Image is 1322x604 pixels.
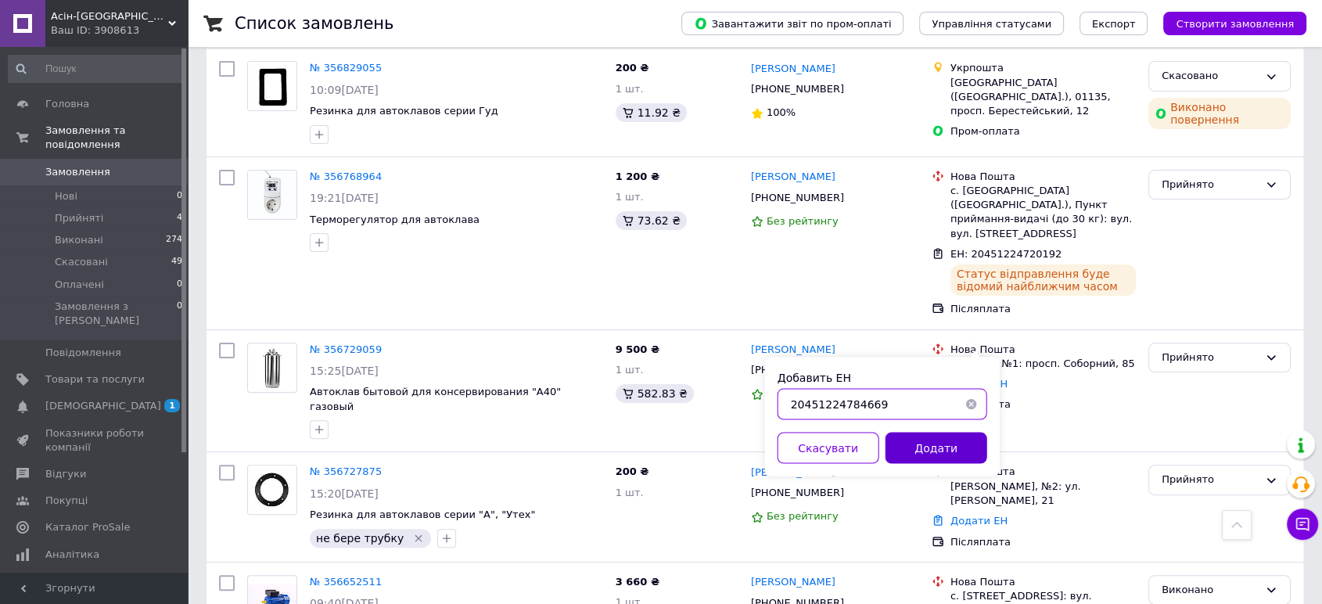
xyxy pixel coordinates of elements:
[751,170,835,185] a: [PERSON_NAME]
[950,515,1008,527] a: Додати ЕН
[1163,12,1306,35] button: Створити замовлення
[55,278,104,292] span: Оплачені
[1162,472,1259,488] div: Прийнято
[45,426,145,455] span: Показники роботи компанії
[51,23,188,38] div: Ваш ID: 3908613
[919,12,1064,35] button: Управління статусами
[748,188,847,208] div: [PHONE_NUMBER]
[694,16,891,31] span: Завантажити звіт по пром-оплаті
[751,62,835,77] a: [PERSON_NAME]
[1162,582,1259,599] div: Виконано
[45,165,110,179] span: Замовлення
[950,480,1136,508] div: [PERSON_NAME], №2: ул. [PERSON_NAME], 21
[616,191,644,203] span: 1 шт.
[166,233,182,247] span: 274
[950,170,1136,184] div: Нова Пошта
[932,18,1051,30] span: Управління статусами
[45,372,145,386] span: Товари та послуги
[616,171,659,182] span: 1 200 ₴
[310,509,535,520] a: Резинка для автоклавов серии "А", "Утех"
[177,278,182,292] span: 0
[681,12,903,35] button: Завантажити звіт по пром-оплаті
[751,466,835,480] a: [PERSON_NAME]
[616,466,649,477] span: 200 ₴
[310,105,498,117] a: Резинка для автоклавов серии Гуд
[51,9,168,23] span: Асін-Україна
[45,548,99,562] span: Аналітика
[778,432,879,463] button: Скасувати
[8,55,184,83] input: Пошук
[248,171,296,219] img: Фото товару
[248,466,296,514] img: Фото товару
[950,184,1136,241] div: с. [GEOGRAPHIC_DATA] ([GEOGRAPHIC_DATA].), Пункт приймання-видачі (до 30 кг): вул. вул. [STREET_A...
[950,248,1062,260] span: ЕН: 20451224720192
[748,79,847,99] div: [PHONE_NUMBER]
[1287,509,1318,540] button: Чат з покупцем
[310,192,379,204] span: 19:21[DATE]
[45,467,86,481] span: Відгуки
[950,357,1136,371] div: Болград, №1: просп. Соборний, 85
[55,233,103,247] span: Виконані
[950,465,1136,479] div: Нова Пошта
[616,487,644,498] span: 1 шт.
[45,97,89,111] span: Головна
[1148,98,1291,129] div: Виконано повернення
[177,189,182,203] span: 0
[247,170,297,220] a: Фото товару
[310,386,561,412] a: Автоклав бытовой для консервирования "А40" газовый
[950,575,1136,589] div: Нова Пошта
[45,346,121,360] span: Повідомлення
[616,83,644,95] span: 1 шт.
[171,255,182,269] span: 49
[310,466,382,477] a: № 356727875
[950,302,1136,316] div: Післяплата
[1080,12,1148,35] button: Експорт
[751,575,835,590] a: [PERSON_NAME]
[616,576,659,588] span: 3 660 ₴
[748,360,847,380] div: [PHONE_NUMBER]
[55,211,103,225] span: Прийняті
[616,211,687,230] div: 73.62 ₴
[177,300,182,328] span: 0
[310,365,379,377] span: 15:25[DATE]
[310,487,379,500] span: 15:20[DATE]
[1092,18,1136,30] span: Експорт
[616,343,659,355] span: 9 500 ₴
[748,483,847,503] div: [PHONE_NUMBER]
[310,343,382,355] a: № 356729059
[55,300,177,328] span: Замовлення з [PERSON_NAME]
[310,214,480,225] a: Терморегулятор для автоклава
[950,61,1136,75] div: Укрпошта
[778,371,851,383] label: Добавить ЕН
[55,189,77,203] span: Нові
[247,465,297,515] a: Фото товару
[247,61,297,111] a: Фото товару
[1162,350,1259,366] div: Прийнято
[248,62,296,110] img: Фото товару
[164,399,180,412] span: 1
[1148,17,1306,29] a: Створити замовлення
[177,211,182,225] span: 4
[45,399,161,413] span: [DEMOGRAPHIC_DATA]
[950,124,1136,138] div: Пром-оплата
[247,343,297,393] a: Фото товару
[767,215,839,227] span: Без рейтингу
[751,343,835,358] a: [PERSON_NAME]
[310,171,382,182] a: № 356768964
[310,84,379,96] span: 10:09[DATE]
[950,343,1136,357] div: Нова Пошта
[886,432,987,463] button: Додати
[950,264,1136,296] div: Статус відправлення буде відомий найближчим часом
[316,532,404,545] span: не бере трубку
[1162,177,1259,193] div: Прийнято
[950,535,1136,549] div: Післяплата
[616,384,694,403] div: 582.83 ₴
[1176,18,1294,30] span: Створити замовлення
[616,62,649,74] span: 200 ₴
[55,255,108,269] span: Скасовані
[616,364,644,376] span: 1 шт.
[310,62,382,74] a: № 356829055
